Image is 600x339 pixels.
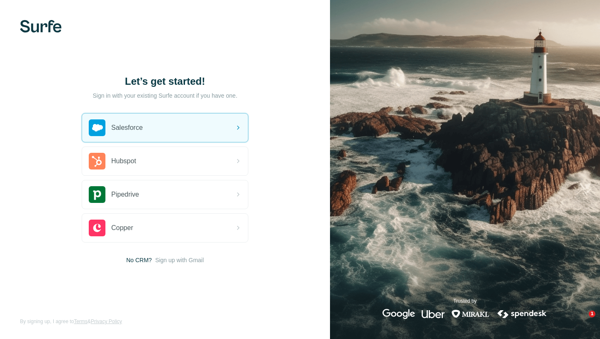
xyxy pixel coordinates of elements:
[20,20,62,33] img: Surfe's logo
[382,309,415,319] img: google's logo
[453,297,477,305] p: Trusted by
[111,223,133,233] span: Copper
[89,186,105,203] img: pipedrive's logo
[92,91,237,100] p: Sign in with your existing Surfe account if you have one.
[89,220,105,236] img: copper's logo
[111,156,136,166] span: Hubspot
[422,309,445,319] img: uber's logo
[82,75,248,88] h1: Let’s get started!
[74,319,87,324] a: Terms
[111,123,143,133] span: Salesforce
[589,311,595,317] span: 1
[126,256,152,264] span: No CRM?
[572,311,592,331] iframe: Intercom live chat
[155,256,204,264] button: Sign up with Gmail
[89,153,105,169] img: hubspot's logo
[20,318,122,325] span: By signing up, I agree to &
[91,319,122,324] a: Privacy Policy
[496,309,548,319] img: spendesk's logo
[111,190,139,200] span: Pipedrive
[89,119,105,136] img: salesforce's logo
[451,309,490,319] img: mirakl's logo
